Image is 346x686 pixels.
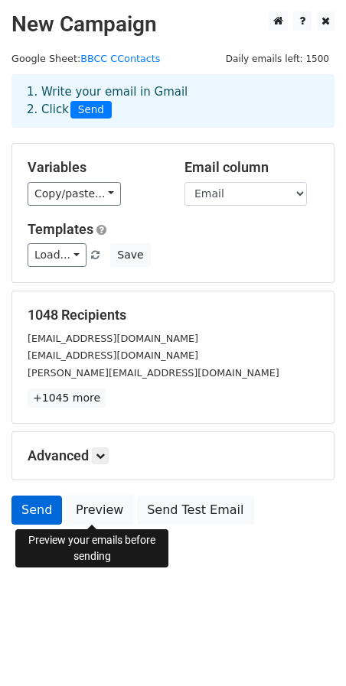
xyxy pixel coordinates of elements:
[15,529,168,567] div: Preview your emails before sending
[137,496,253,525] a: Send Test Email
[220,50,335,67] span: Daily emails left: 1500
[80,53,160,64] a: BBCC CContacts
[28,221,93,237] a: Templates
[15,83,331,119] div: 1. Write your email in Gmail 2. Click
[184,159,318,176] h5: Email column
[70,101,112,119] span: Send
[110,243,150,267] button: Save
[28,333,198,344] small: [EMAIL_ADDRESS][DOMAIN_NAME]
[66,496,133,525] a: Preview
[28,182,121,206] a: Copy/paste...
[28,389,106,408] a: +1045 more
[11,496,62,525] a: Send
[28,159,162,176] h5: Variables
[28,243,86,267] a: Load...
[11,53,160,64] small: Google Sheet:
[269,613,346,686] iframe: Chat Widget
[28,307,318,323] h5: 1048 Recipients
[28,367,279,379] small: [PERSON_NAME][EMAIL_ADDRESS][DOMAIN_NAME]
[28,350,198,361] small: [EMAIL_ADDRESS][DOMAIN_NAME]
[28,447,318,464] h5: Advanced
[11,11,335,37] h2: New Campaign
[220,53,335,64] a: Daily emails left: 1500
